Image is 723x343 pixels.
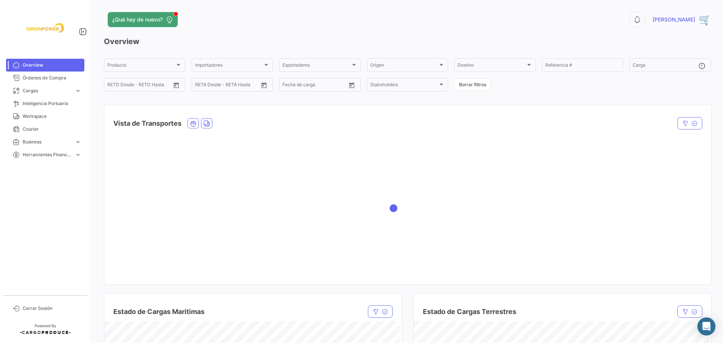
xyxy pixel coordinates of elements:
input: Desde [282,83,296,88]
a: Órdenes de Compra [6,72,84,84]
span: Origen [370,64,438,69]
span: ¿Qué hay de nuevo? [112,16,163,23]
span: Stakeholders [370,83,438,88]
a: Inteligencia Portuaria [6,97,84,110]
h4: Estado de Cargas Maritimas [113,306,204,317]
button: Open calendar [171,79,182,91]
span: Herramientas Financieras [23,151,72,158]
img: f26a05d0-2fea-4301-a0f6-b8409df5d1eb.jpeg [26,9,64,47]
span: Cargas [23,87,72,94]
input: Desde [107,83,121,88]
span: Cerrar Sesión [23,305,81,312]
span: expand_more [75,87,81,94]
span: [PERSON_NAME] [653,16,695,23]
span: expand_more [75,151,81,158]
span: Workspace [23,113,81,120]
button: Open calendar [346,79,357,91]
span: expand_more [75,139,81,145]
span: Business [23,139,72,145]
input: Hasta [214,83,244,88]
a: Courier [6,123,84,136]
span: Exportadores [282,64,350,69]
a: Workspace [6,110,84,123]
span: Importadores [195,64,263,69]
button: Ocean [188,119,198,128]
h4: Vista de Transportes [113,118,182,129]
input: Desde [195,83,209,88]
span: Inteligencia Portuaria [23,100,81,107]
h4: Estado de Cargas Terrestres [423,306,516,317]
span: Órdenes de Compra [23,75,81,81]
button: Borrar filtros [454,78,491,91]
a: Overview [6,59,84,72]
input: Hasta [126,83,156,88]
input: Hasta [301,83,331,88]
button: ¿Qué hay de nuevo? [108,12,178,27]
img: 32(1).png [699,14,711,26]
button: Open calendar [258,79,270,91]
span: Courier [23,126,81,133]
span: Destino [458,64,525,69]
span: Producto [107,64,175,69]
span: Overview [23,62,81,69]
h3: Overview [104,36,711,47]
button: Land [201,119,212,128]
div: Abrir Intercom Messenger [697,317,715,335]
